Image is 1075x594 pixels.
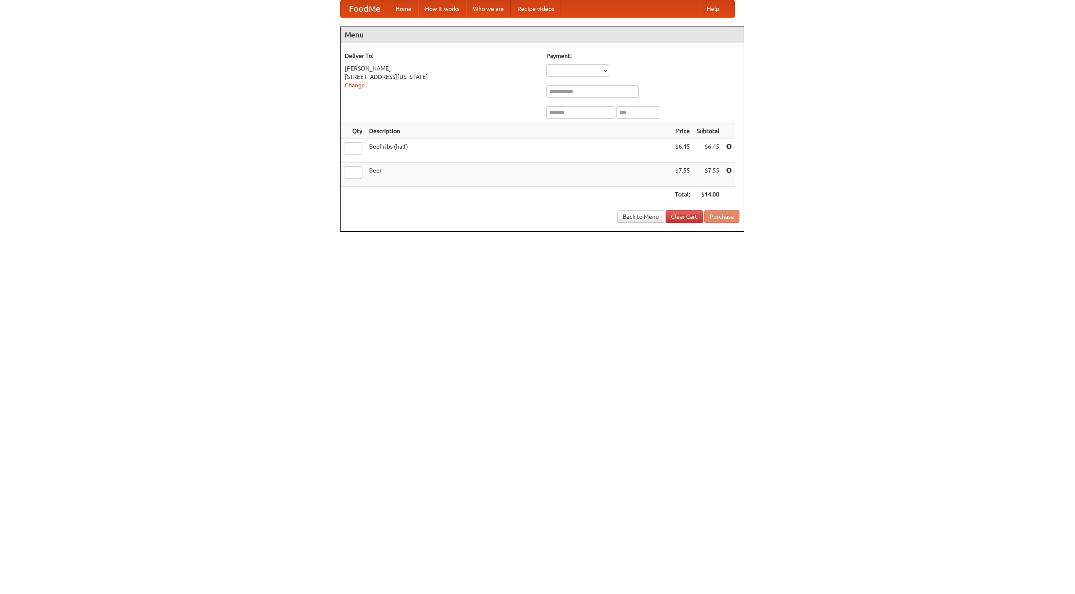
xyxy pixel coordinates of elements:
th: Total: [671,187,693,202]
h5: Deliver To: [345,52,538,60]
td: Beer [366,163,671,187]
th: Subtotal [693,123,723,139]
td: $7.55 [693,163,723,187]
td: Beef ribs (half) [366,139,671,163]
button: Purchase [704,210,739,223]
div: [PERSON_NAME] [345,64,538,73]
td: $6.45 [671,139,693,163]
a: FoodMe [341,0,389,17]
th: $14.00 [693,187,723,202]
a: Change [345,82,365,89]
th: Description [366,123,671,139]
th: Qty [341,123,366,139]
a: Recipe videos [511,0,561,17]
a: Help [700,0,726,17]
td: $7.55 [671,163,693,187]
a: Home [389,0,418,17]
h5: Payment: [546,52,739,60]
div: [STREET_ADDRESS][US_STATE] [345,73,538,81]
a: Who we are [466,0,511,17]
a: Clear Cart [666,210,703,223]
td: $6.45 [693,139,723,163]
a: How it works [418,0,466,17]
a: Back to Menu [617,210,664,223]
th: Price [671,123,693,139]
h4: Menu [341,26,744,43]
